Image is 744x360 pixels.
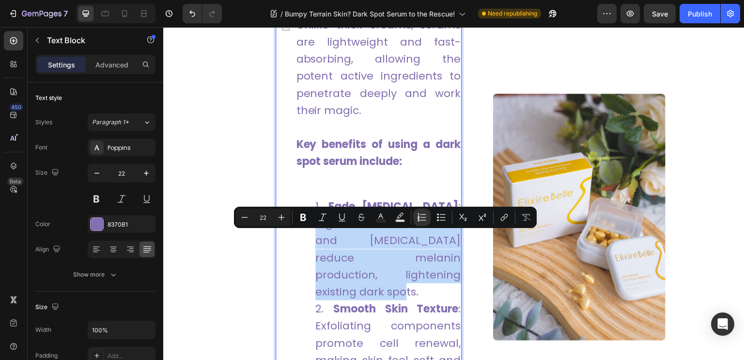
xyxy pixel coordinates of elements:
[4,4,72,23] button: 7
[35,94,62,102] div: Text style
[63,8,68,19] p: 7
[48,60,75,70] p: Settings
[35,143,47,152] div: Font
[488,9,537,18] span: Need republishing
[234,207,537,228] div: Editor contextual toolbar
[133,110,297,142] strong: Key benefits of using a dark spot serum include:
[92,118,129,127] span: Paragraph 1*
[644,4,676,23] button: Save
[108,144,153,152] div: Poppins
[280,9,283,19] span: /
[88,114,155,131] button: Paragraph 1*
[152,171,297,273] li: : Ingredients like Vitamin C and [MEDICAL_DATA] reduce melanin production, lightening existing da...
[163,27,744,360] iframe: To enrich screen reader interactions, please activate Accessibility in Grammarly extension settings
[47,34,129,46] p: Text Block
[35,166,61,180] div: Size
[35,118,52,127] div: Styles
[73,270,118,279] div: Show more
[35,243,62,256] div: Align
[680,4,720,23] button: Publish
[7,178,23,185] div: Beta
[9,103,23,111] div: 450
[711,312,734,336] div: Open Intercom Messenger
[35,301,61,314] div: Size
[88,321,155,339] input: Auto
[35,266,155,283] button: Show more
[183,4,222,23] div: Undo/Redo
[152,273,297,359] li: : Exfoliating components promote cell renewal, making skin feel soft and supple.
[35,351,58,360] div: Padding
[652,10,668,18] span: Save
[95,60,128,70] p: Advanced
[35,326,51,334] div: Width
[35,220,50,229] div: Color
[330,66,502,313] img: gempages_524618574606631968-e78acacf-ca7b-44f5-aa96-e3cdd5a0f589.jpg
[170,274,295,289] strong: Smooth Skin Texture
[108,220,153,229] div: 8370B1
[285,9,455,19] span: Bumpy Terrain Skin? Dark Spot Serum to the Rescue!
[688,9,712,19] div: Publish
[165,172,295,187] strong: Fade [MEDICAL_DATA]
